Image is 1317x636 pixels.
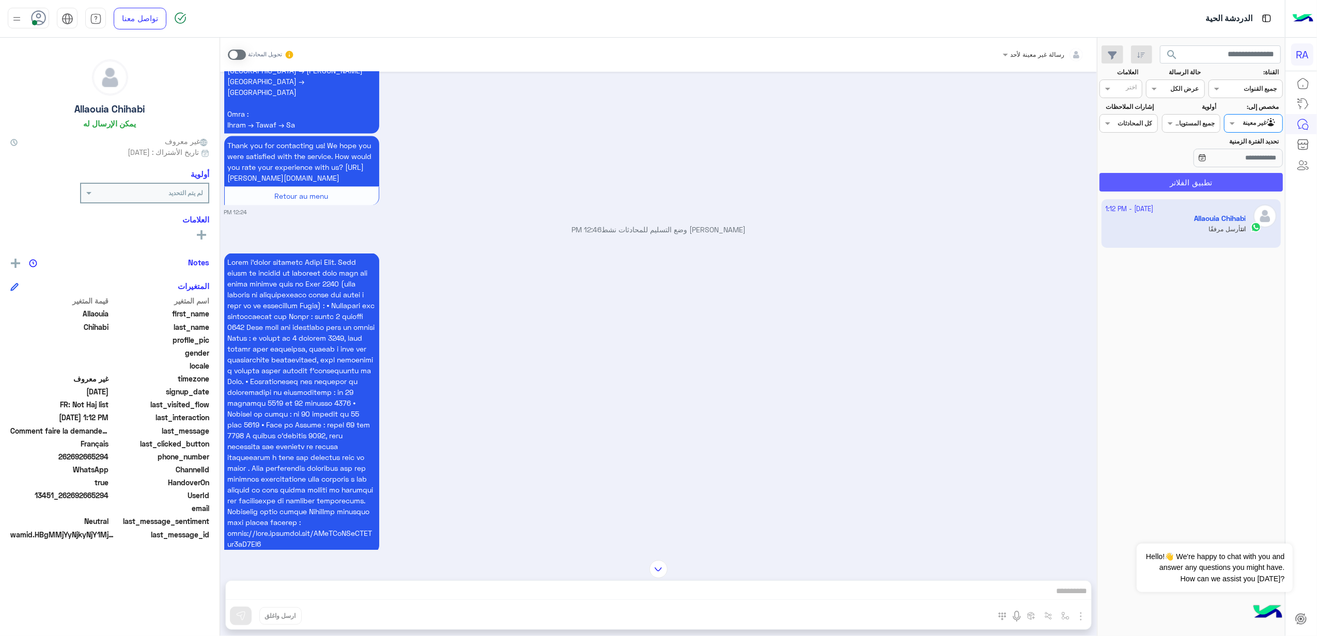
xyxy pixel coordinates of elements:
label: إشارات الملاحظات [1101,102,1154,112]
span: true [10,477,109,488]
span: 13451_262692665294 [10,490,109,501]
span: wamid.HBgMMjYyNjkyNjY1Mjk0FQIAEhggQUM0QUEyNTg5NkREQjlCRUIwQzkzN0NFRUUwNkI0QTYA [10,529,114,540]
span: 0 [10,516,109,527]
span: first_name [111,308,210,319]
span: null [10,360,109,371]
span: last_interaction [111,412,210,423]
span: Thank you for contacting us! We hope you were satisfied with the service. How would you rate your... [228,141,372,182]
span: 2025-10-09T10:12:07Z [10,412,109,423]
span: Français [10,438,109,449]
img: spinner [174,12,187,24]
button: ارسل واغلق [259,607,302,625]
span: اسم المتغير [111,295,210,306]
span: غير معروف [165,136,209,147]
a: tab [85,8,106,29]
label: تحديد الفترة الزمنية [1163,137,1279,146]
span: signup_date [111,386,210,397]
img: Logo [1293,8,1313,29]
img: defaultAdmin.png [92,60,128,95]
h6: العلامات [10,215,209,224]
p: الدردشة الحية [1205,12,1252,26]
h6: المتغيرات [178,281,209,291]
span: HandoverOn [111,477,210,488]
span: timezone [111,373,210,384]
span: null [10,503,109,514]
span: رسالة غير معينة لأحد [1011,51,1065,58]
span: last_clicked_button [111,438,210,449]
span: gender [111,347,210,358]
img: tab [1260,12,1273,25]
p: 9/10/2025, 12:24 PM [224,136,379,187]
label: حالة الرسالة [1148,68,1201,77]
span: Allaouia [10,308,109,319]
span: UserId [111,490,210,501]
span: قيمة المتغير [10,295,109,306]
p: [PERSON_NAME] وضع التسليم للمحادثات نشط [224,224,1093,235]
button: search [1160,45,1185,68]
span: Lorem i’dolor sitametc Adipi Elit. Sedd eiusm te incidid ut laboreet dolo magn ali enima minimve ... [228,258,375,549]
img: scroll [649,560,668,578]
div: RA [1291,43,1313,66]
h6: أولوية [191,169,209,179]
p: 9/10/2025, 12:24 PM [224,29,379,134]
span: last_message [111,425,210,436]
span: 2025-10-09T09:05:42.059Z [10,386,109,397]
p: 9/10/2025, 12:46 PM [224,253,379,553]
b: لم يتم التحديد [168,189,203,197]
img: tab [61,13,73,25]
label: العلامات [1101,68,1138,77]
span: غير معروف [10,373,109,384]
span: تاريخ الأشتراك : [DATE] [128,147,199,157]
span: email [111,503,210,514]
span: last_message_sentiment [111,516,210,527]
img: tab [90,13,102,25]
button: تطبيق الفلاتر [1099,173,1283,192]
span: locale [111,360,210,371]
span: Comment faire la demande d'inscription au haj 2026? [10,425,109,436]
div: اختر [1126,83,1138,94]
span: Chihabi [10,322,109,332]
small: 12:24 PM [224,208,247,216]
label: أولوية [1163,102,1216,112]
img: hulul-logo.png [1250,595,1286,631]
span: last_message_id [116,529,209,540]
a: تواصل معنا [114,8,166,29]
span: ChannelId [111,464,210,475]
span: 12:46 PM [571,225,601,234]
span: FR: Not Haj list [10,399,109,410]
span: search [1166,49,1179,61]
h6: يمكن الإرسال له [84,119,136,128]
img: profile [10,12,23,25]
span: phone_number [111,451,210,462]
label: القناة: [1210,68,1279,77]
span: null [10,347,109,358]
span: profile_pic [111,335,210,345]
span: Hello!👋 We're happy to chat with you and answer any questions you might have. How can we assist y... [1137,544,1292,592]
span: last_visited_flow [111,399,210,410]
span: 2 [10,464,109,475]
img: add [11,259,20,268]
h5: Allaouia Chihabi [75,103,145,115]
small: تحويل المحادثة [248,51,282,59]
img: notes [29,259,37,267]
span: last_name [111,322,210,332]
span: Retour au menu [275,192,329,200]
label: مخصص إلى: [1226,102,1279,112]
span: 262692665294 [10,451,109,462]
h6: Notes [188,258,209,267]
